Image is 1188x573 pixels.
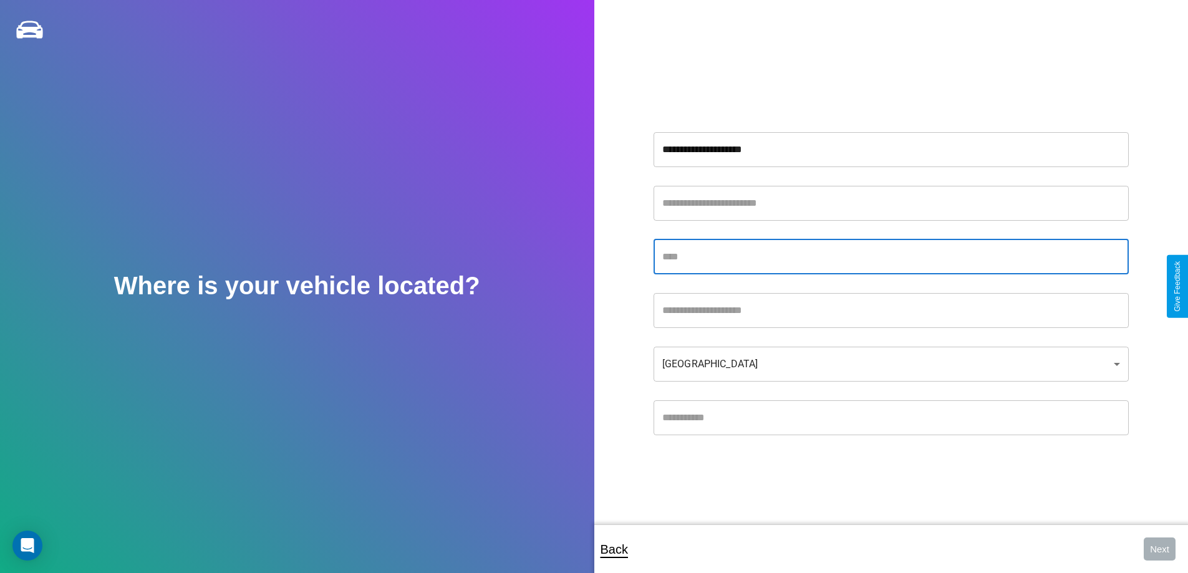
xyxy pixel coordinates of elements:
[12,531,42,561] div: Open Intercom Messenger
[1173,261,1182,312] div: Give Feedback
[654,347,1129,382] div: [GEOGRAPHIC_DATA]
[601,538,628,561] p: Back
[114,272,480,300] h2: Where is your vehicle located?
[1144,537,1176,561] button: Next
